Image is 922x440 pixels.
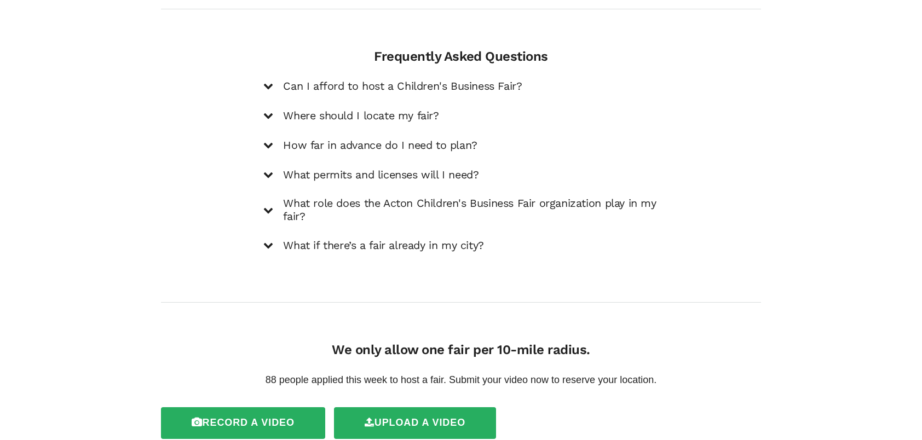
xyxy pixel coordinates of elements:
[334,407,496,439] label: Upload a video
[161,407,325,439] label: Record a video
[283,197,658,223] h5: What role does the Acton Children's Business Fair organization play in my fair?
[283,169,479,182] h5: What permits and licenses will I need?
[263,373,658,387] p: 88 people applied this week to host a fair. Submit your video now to reserve your location.
[263,49,658,65] h4: Frequently Asked Questions
[283,239,483,252] h5: What if there’s a fair already in my city?
[283,109,439,123] h5: Where should I locate my fair?
[283,80,522,93] h5: Can I afford to host a Children's Business Fair?
[283,139,477,152] h5: How far in advance do I need to plan?
[263,342,658,358] h4: We only allow one fair per 10-mile radius.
